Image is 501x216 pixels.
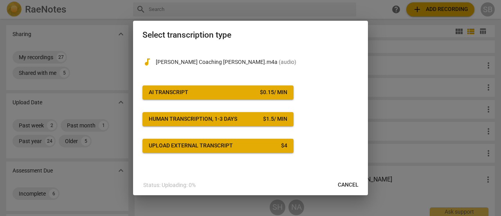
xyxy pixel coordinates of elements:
[142,139,294,153] button: Upload external transcript$4
[338,181,359,189] span: Cancel
[142,30,359,40] h2: Select transcription type
[143,181,196,189] p: Status: Uploading: 0%
[281,142,287,150] div: $ 4
[260,89,287,96] div: $ 0.15 / min
[149,115,237,123] div: Human transcription, 1-3 days
[149,89,188,96] div: AI Transcript
[332,178,365,192] button: Cancel
[149,142,233,150] div: Upload external transcript
[263,115,287,123] div: $ 1.5 / min
[156,58,359,66] p: Mohita Tiwari Coaching Ridhi.m4a(audio)
[142,85,294,100] button: AI Transcript$0.15/ min
[142,57,152,67] span: audiotrack
[142,112,294,126] button: Human transcription, 1-3 days$1.5/ min
[279,59,296,65] span: ( audio )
